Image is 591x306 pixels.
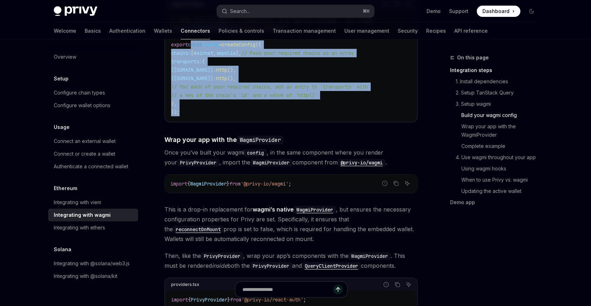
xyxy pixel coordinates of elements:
[216,67,227,73] span: http
[217,5,374,18] button: Open search
[230,7,250,15] div: Search...
[54,74,69,83] h5: Setup
[48,160,138,173] a: Authenticate a connected wallet
[250,159,292,167] code: WagmiProvider
[54,223,105,232] div: Integrating with ethers
[242,282,333,297] input: Ask a question...
[526,6,537,17] button: Toggle dark mode
[349,252,391,260] code: WagmiProvider
[450,121,543,141] a: Wrap your app with the WagmiProvider
[85,22,101,39] a: Basics
[54,272,117,280] div: Integrating with @solana/kit
[219,41,222,48] span: =
[236,50,241,56] span: ],
[202,41,219,48] span: config
[54,89,105,97] div: Configure chain types
[391,179,401,188] button: Copy the contents from the code block
[201,252,243,260] code: PrivyProvider
[450,141,543,152] a: Complete example
[294,206,336,214] code: WagmiProvider
[227,75,236,82] span: (),
[54,6,97,16] img: dark logo
[54,150,115,158] div: Connect or create a wallet
[229,181,241,187] span: from
[190,181,227,187] span: WagmiProvider
[170,181,187,187] span: import
[450,185,543,197] a: Updating the active wallet
[171,58,202,65] span: transports:
[253,206,336,213] a: wagmi’s nativeWagmiProvider
[450,152,543,163] a: 4. Use wagmi throughout your app
[333,285,343,294] button: Send message
[54,162,128,171] div: Authenticate a connected wallet
[338,159,385,166] a: @privy-io/wagmi
[202,58,205,65] span: {
[363,8,370,14] span: ⌘ K
[164,135,284,144] span: Wrap your app with the
[177,159,219,167] code: PrivyProvider
[171,75,216,82] span: [[DOMAIN_NAME]]:
[426,22,446,39] a: Recipes
[188,41,202,48] span: const
[288,181,291,187] span: ;
[171,67,216,73] span: [[DOMAIN_NAME]]:
[237,136,284,144] code: WagmiProvider
[173,226,223,233] a: reconnectOnMount
[54,123,70,131] h5: Usage
[244,149,267,157] code: config
[164,148,418,167] span: Once you’ve built your wagmi , in the same component where you render your , import the component...
[216,75,227,82] span: http
[344,22,389,39] a: User management
[164,251,418,271] span: Then, like the , wrap your app’s components with the . This must be rendered both the and compone...
[48,221,138,234] a: Integrating with ethers
[227,67,236,73] span: (),
[171,84,368,90] span: // For each of your required chains, add an entry to `transports` with
[54,198,101,207] div: Integrating with viem
[48,99,138,112] a: Configure wallet options
[477,6,520,17] a: Dashboard
[222,41,255,48] span: createConfig
[171,92,317,98] span: // a key of the chain's `id` and a value of `http()`
[109,22,145,39] a: Authentication
[398,22,418,39] a: Security
[171,109,180,115] span: });
[154,22,172,39] a: Wallets
[48,135,138,148] a: Connect an external wallet
[273,22,336,39] a: Transaction management
[48,148,138,160] a: Connect or create a wallet
[457,53,489,62] span: On this page
[227,181,229,187] span: }
[48,86,138,99] a: Configure chain types
[250,262,292,270] code: PrivyProvider
[450,76,543,87] a: 1. Install dependencies
[181,22,210,39] a: Connectors
[454,22,488,39] a: API reference
[427,8,441,15] a: Demo
[164,204,418,244] span: This is a drop-in replacement for , but ensures the necessary configuration properties for Privy ...
[450,163,543,174] a: Using wagmi hooks
[212,262,227,269] em: inside
[302,262,361,269] a: QueryClientProvider
[187,181,190,187] span: {
[54,53,76,61] div: Overview
[450,110,543,121] a: Build your wagmi config
[171,41,188,48] span: export
[450,98,543,110] a: 3. Setup wagmi
[54,22,76,39] a: Welcome
[403,179,412,188] button: Ask AI
[338,159,385,167] code: @privy-io/wagmi
[241,50,354,56] span: // Pass your required chains as an array
[194,50,213,56] span: mainnet
[48,209,138,221] a: Integrating with wagmi
[219,22,264,39] a: Policies & controls
[302,262,361,270] code: QueryClientProvider
[241,181,288,187] span: '@privy-io/wagmi'
[48,270,138,282] a: Integrating with @solana/kit
[54,184,77,193] h5: Ethereum
[450,65,543,76] a: Integration steps
[216,50,236,56] span: sepolia
[255,41,261,48] span: ({
[171,50,191,56] span: chains:
[191,50,194,56] span: [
